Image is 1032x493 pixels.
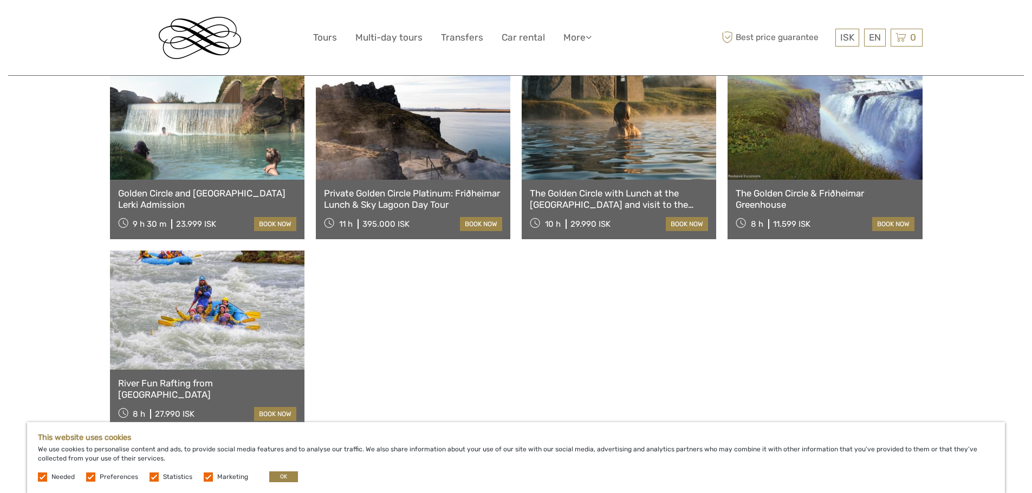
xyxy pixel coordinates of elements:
div: 27.990 ISK [155,409,194,419]
button: Open LiveChat chat widget [125,17,138,30]
label: Marketing [217,472,248,482]
div: 11.599 ISK [773,219,810,229]
label: Preferences [100,472,138,482]
a: Multi-day tours [355,30,423,45]
span: Best price guarantee [719,29,833,47]
a: book now [254,407,296,421]
div: 29.990 ISK [570,219,611,229]
a: Car rental [502,30,545,45]
span: 9 h 30 m [133,219,166,229]
span: 8 h [133,409,145,419]
a: River Fun Rafting from [GEOGRAPHIC_DATA] [118,378,296,400]
a: book now [254,217,296,231]
a: book now [666,217,708,231]
a: book now [872,217,914,231]
a: Private Golden Circle Platinum: Friðheimar Lunch & Sky Lagoon Day Tour [324,188,502,210]
a: Golden Circle and [GEOGRAPHIC_DATA] Lerki Admission [118,188,296,210]
h5: This website uses cookies [38,433,994,442]
a: Tours [313,30,337,45]
p: We're away right now. Please check back later! [15,19,122,28]
a: Transfers [441,30,483,45]
label: Statistics [163,472,192,482]
div: We use cookies to personalise content and ads, to provide social media features and to analyse ou... [27,422,1005,493]
span: 11 h [339,219,353,229]
div: EN [864,29,886,47]
button: OK [269,471,298,482]
label: Needed [51,472,75,482]
span: 8 h [751,219,763,229]
a: The Golden Circle with Lunch at the [GEOGRAPHIC_DATA] and visit to the [GEOGRAPHIC_DATA]. [530,188,708,210]
div: 395.000 ISK [362,219,410,229]
img: Reykjavik Residence [159,17,241,59]
span: 10 h [545,219,561,229]
a: More [563,30,592,45]
a: The Golden Circle & Friðheimar Greenhouse [736,188,914,210]
span: 0 [908,32,918,43]
div: 23.999 ISK [176,219,216,229]
span: ISK [840,32,854,43]
a: book now [460,217,502,231]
